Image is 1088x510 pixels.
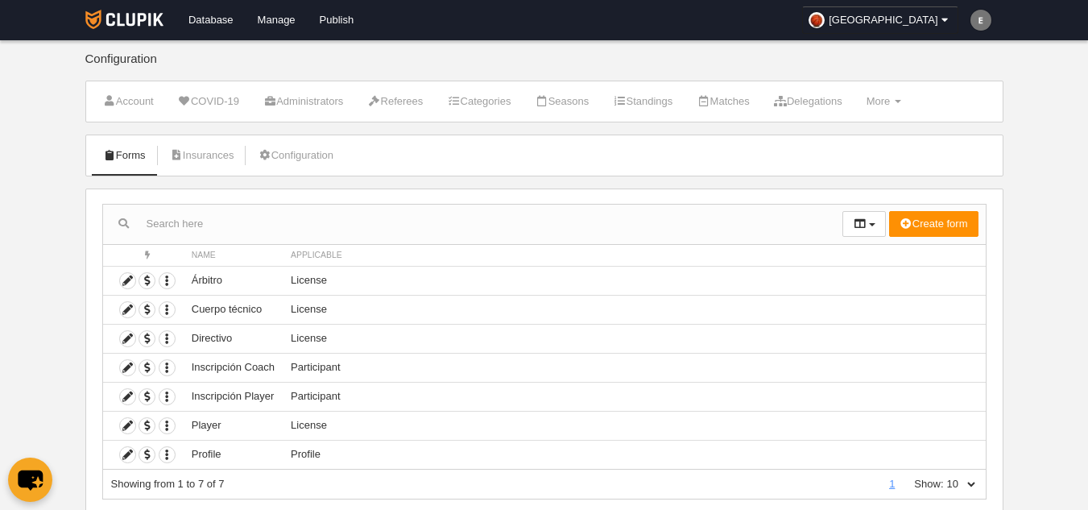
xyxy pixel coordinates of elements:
[604,89,681,114] a: Standings
[358,89,432,114] a: Referees
[970,10,991,31] img: c2l6ZT0zMHgzMCZmcz05JnRleHQ9RSZiZz03NTc1NzU%3D.png
[809,12,825,28] img: OaA5tAs6a7jT.30x30.jpg
[184,382,283,411] td: Inscripción Player
[283,440,985,469] td: Profile
[192,251,216,259] span: Name
[283,266,985,295] td: License
[184,295,283,324] td: Cuerpo técnico
[249,143,342,168] a: Configuration
[858,89,910,114] a: More
[765,89,851,114] a: Delegations
[184,440,283,469] td: Profile
[889,211,978,237] button: Create form
[254,89,352,114] a: Administrators
[169,89,248,114] a: COVID-19
[829,12,937,28] span: [GEOGRAPHIC_DATA]
[184,353,283,382] td: Inscripción Coach
[103,212,843,236] input: Search here
[8,458,52,502] button: chat-button
[291,251,342,259] span: Applicable
[283,411,985,440] td: License
[898,477,943,491] label: Show:
[283,353,985,382] td: Participant
[85,52,1003,81] div: Configuration
[283,324,985,353] td: License
[94,89,163,114] a: Account
[438,89,519,114] a: Categories
[85,10,163,29] img: Clupik
[111,478,225,490] span: Showing from 1 to 7 of 7
[802,6,958,34] a: [GEOGRAPHIC_DATA]
[867,95,891,107] span: More
[886,478,898,490] a: 1
[184,411,283,440] td: Player
[184,324,283,353] td: Directivo
[283,382,985,411] td: Participant
[283,295,985,324] td: License
[184,266,283,295] td: Árbitro
[161,143,243,168] a: Insurances
[688,89,758,114] a: Matches
[94,143,155,168] a: Forms
[526,89,598,114] a: Seasons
